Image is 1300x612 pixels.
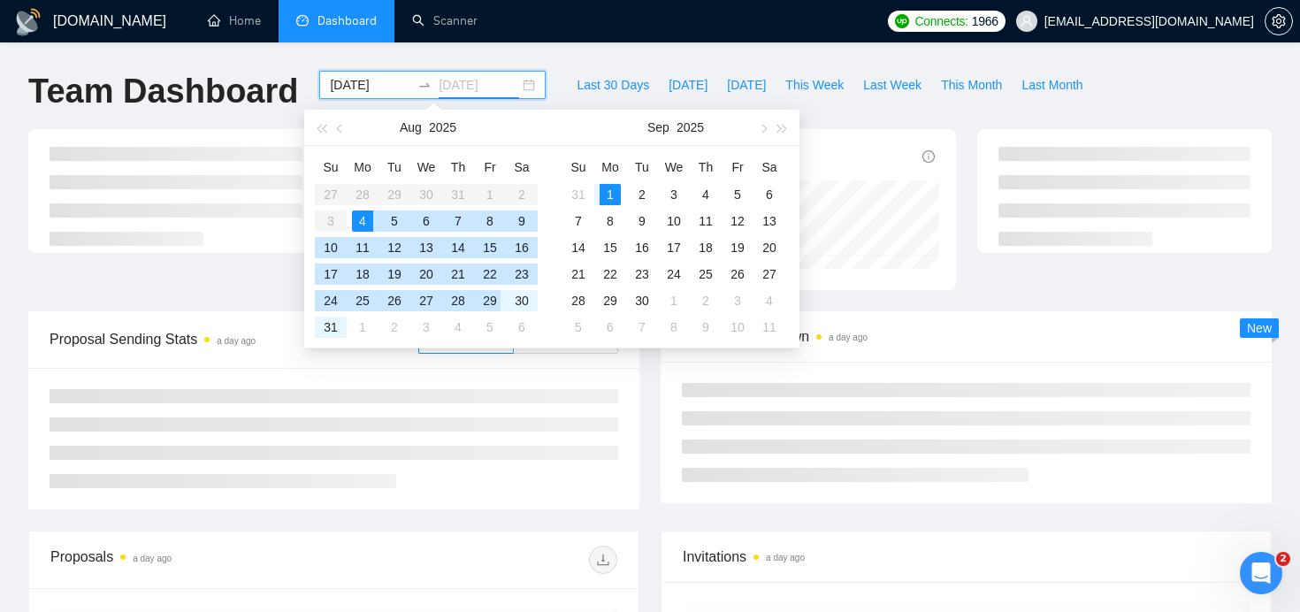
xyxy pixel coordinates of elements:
div: 17 [320,264,341,285]
td: 2025-09-09 [626,208,658,234]
div: 6 [759,184,780,205]
td: 2025-09-10 [658,208,690,234]
div: 11 [759,317,780,338]
img: logo [14,8,42,36]
div: 27 [416,290,437,311]
td: 2025-09-01 [347,314,379,340]
div: 19 [727,237,748,258]
input: End date [439,75,519,95]
div: 6 [600,317,621,338]
div: 23 [631,264,653,285]
span: 2 [1276,552,1290,566]
td: 2025-10-10 [722,314,753,340]
div: 2 [384,317,405,338]
td: 2025-08-31 [562,181,594,208]
td: 2025-08-08 [474,208,506,234]
td: 2025-09-03 [658,181,690,208]
div: 8 [479,210,501,232]
div: 5 [479,317,501,338]
div: 14 [447,237,469,258]
th: Su [562,153,594,181]
button: [DATE] [717,71,776,99]
td: 2025-09-11 [690,208,722,234]
td: 2025-08-25 [347,287,379,314]
button: Last Week [853,71,931,99]
td: 2025-09-02 [379,314,410,340]
button: Aug [400,110,422,145]
div: 15 [600,237,621,258]
td: 2025-09-07 [562,208,594,234]
div: 8 [663,317,684,338]
th: Fr [722,153,753,181]
td: 2025-09-12 [722,208,753,234]
td: 2025-09-02 [626,181,658,208]
td: 2025-08-09 [506,208,538,234]
div: 1 [600,184,621,205]
div: 19 [384,264,405,285]
div: 29 [600,290,621,311]
td: 2025-09-13 [753,208,785,234]
div: 13 [416,237,437,258]
a: homeHome [208,13,261,28]
td: 2025-09-26 [722,261,753,287]
td: 2025-08-29 [474,287,506,314]
div: Proposals [50,546,334,574]
div: 30 [631,290,653,311]
td: 2025-09-08 [594,208,626,234]
td: 2025-10-01 [658,287,690,314]
th: Sa [506,153,538,181]
div: 26 [727,264,748,285]
div: 8 [600,210,621,232]
div: 3 [727,290,748,311]
td: 2025-09-27 [753,261,785,287]
div: 9 [631,210,653,232]
div: 22 [600,264,621,285]
div: 1 [352,317,373,338]
div: 23 [511,264,532,285]
td: 2025-08-17 [315,261,347,287]
th: Mo [347,153,379,181]
span: 1966 [972,11,998,31]
td: 2025-09-20 [753,234,785,261]
td: 2025-09-21 [562,261,594,287]
th: Th [442,153,474,181]
div: 11 [352,237,373,258]
td: 2025-09-25 [690,261,722,287]
td: 2025-09-05 [722,181,753,208]
td: 2025-09-06 [753,181,785,208]
div: 26 [384,290,405,311]
div: 25 [695,264,716,285]
td: 2025-09-30 [626,287,658,314]
td: 2025-09-03 [410,314,442,340]
div: 3 [416,317,437,338]
div: 4 [447,317,469,338]
div: 5 [727,184,748,205]
span: to [417,78,432,92]
div: 11 [695,210,716,232]
td: 2025-09-29 [594,287,626,314]
div: 2 [695,290,716,311]
div: 28 [447,290,469,311]
td: 2025-08-12 [379,234,410,261]
div: 17 [663,237,684,258]
td: 2025-09-17 [658,234,690,261]
div: 13 [759,210,780,232]
div: 16 [511,237,532,258]
td: 2025-09-15 [594,234,626,261]
td: 2025-10-07 [626,314,658,340]
td: 2025-09-19 [722,234,753,261]
td: 2025-08-13 [410,234,442,261]
span: user [1021,15,1033,27]
button: 2025 [429,110,456,145]
div: 5 [384,210,405,232]
td: 2025-09-06 [506,314,538,340]
div: 2 [631,184,653,205]
td: 2025-09-04 [690,181,722,208]
td: 2025-09-16 [626,234,658,261]
time: a day ago [829,333,868,342]
div: 27 [759,264,780,285]
td: 2025-08-23 [506,261,538,287]
iframe: Intercom live chat [1240,552,1282,594]
td: 2025-08-20 [410,261,442,287]
td: 2025-08-05 [379,208,410,234]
